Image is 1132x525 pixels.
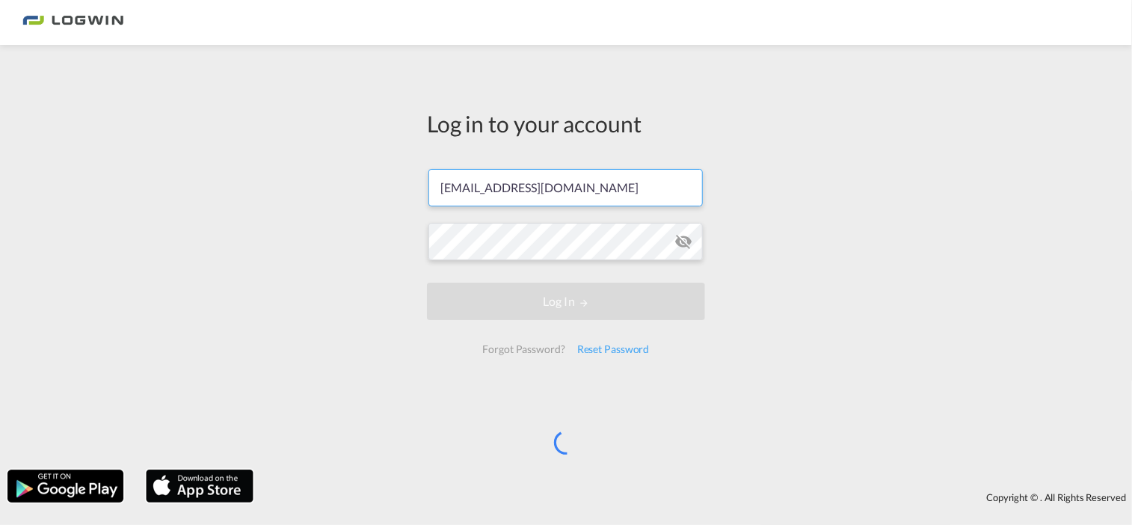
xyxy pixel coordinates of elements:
[674,233,692,251] md-icon: icon-eye-off
[261,485,1132,510] div: Copyright © . All Rights Reserved
[428,169,703,206] input: Enter email/phone number
[427,283,705,320] button: LOGIN
[22,6,123,40] img: 2761ae10d95411efa20a1f5e0282d2d7.png
[427,108,705,139] div: Log in to your account
[571,336,656,363] div: Reset Password
[6,468,125,504] img: google.png
[144,468,255,504] img: apple.png
[476,336,570,363] div: Forgot Password?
